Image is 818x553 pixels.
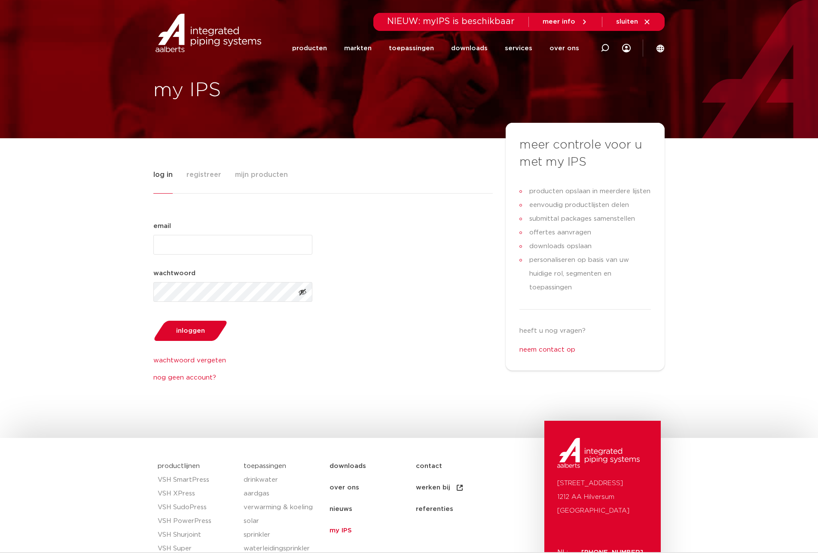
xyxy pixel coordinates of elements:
a: over ons [330,477,416,498]
span: producten opslaan in meerdere lijsten [527,185,650,198]
a: sprinkler [244,528,321,542]
span: NIEUW: myIPS is beschikbaar [387,17,515,26]
div: my IPS [622,31,631,66]
a: nieuws [330,498,416,520]
label: email [153,221,171,231]
a: VSH PowerPress [158,514,235,528]
a: toepassingen [244,463,286,469]
a: contact [416,456,502,477]
div: Tabs. Open items met enter of spatie, sluit af met escape en navigeer met de pijltoetsen. [153,166,665,383]
span: downloads opslaan [527,240,592,253]
a: VSH XPress [158,487,235,501]
span: registreer [186,166,221,183]
button: Toon wachtwoord [293,282,312,302]
a: producten [292,31,327,66]
nav: Menu [292,31,579,66]
a: VSH SmartPress [158,473,235,487]
span: eenvoudig productlijsten delen [527,198,629,212]
a: sluiten [616,18,651,26]
a: werken bij [416,477,502,498]
a: solar [244,514,321,528]
a: my IPS [330,520,416,541]
a: nog geen account? [153,373,312,383]
nav: Menu [330,456,540,541]
a: verwarming & koeling [244,501,321,514]
span: sluiten [616,18,638,25]
span: inloggen [176,328,205,334]
a: VSH SudoPress [158,501,235,514]
span: mijn producten [235,166,288,183]
h3: meer controle voor u met my IPS [519,137,651,171]
a: neem contact op [519,346,575,353]
a: aardgas [244,487,321,501]
a: downloads [330,456,416,477]
a: services [505,31,532,66]
a: referenties [416,498,502,520]
a: drinkwater [244,473,321,487]
button: inloggen [150,320,230,342]
span: submittal packages samenstellen [527,212,635,226]
a: meer info [543,18,588,26]
a: VSH Shurjoint [158,528,235,542]
a: toepassingen [389,31,434,66]
span: heeft u nog vragen? [519,328,586,334]
span: log in [153,166,173,183]
span: offertes aanvragen [527,226,591,240]
a: downloads [451,31,488,66]
p: [STREET_ADDRESS] 1212 AA Hilversum [GEOGRAPHIC_DATA] [557,477,647,518]
span: meer info [543,18,575,25]
a: over ons [549,31,579,66]
span: personaliseren op basis van uw huidige rol, segmenten en toepassingen [527,253,651,295]
a: wachtwoord vergeten [153,355,312,366]
label: wachtwoord [153,268,195,279]
a: productlijnen [158,463,200,469]
a: markten [344,31,372,66]
h1: my IPS [153,77,405,104]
